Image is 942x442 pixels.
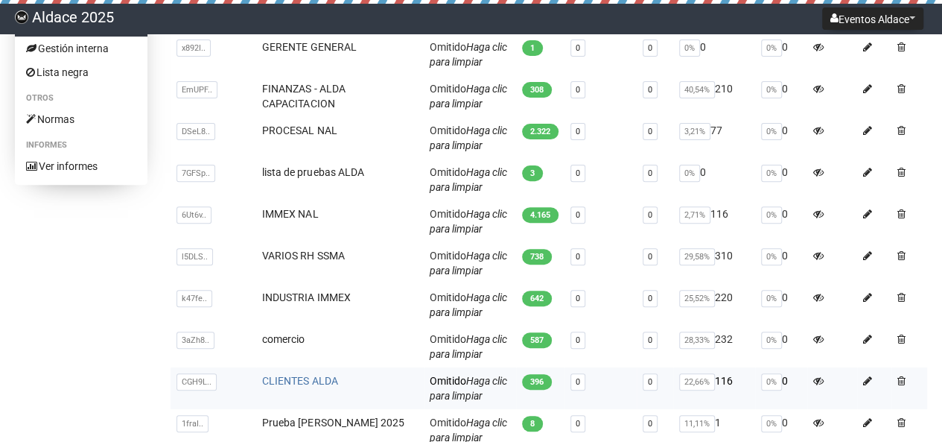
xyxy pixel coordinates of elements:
font: 587 [530,335,544,345]
font: 11,11% [684,419,710,429]
font: 0% [766,294,777,303]
font: Haga clic para limpiar [430,291,507,318]
font: PROCESAL NAL [262,124,337,136]
a: Haga clic para limpiar [430,124,507,151]
a: Haga clic para limpiar [430,333,507,360]
font: CGH9L.. [182,377,211,387]
font: 310 [715,250,733,262]
a: Haga clic para limpiar [430,83,507,110]
font: 0 [576,377,580,387]
font: 642 [530,294,544,303]
font: 29,58% [684,252,710,262]
font: 220 [715,291,733,303]
a: 0 [576,168,580,178]
a: Gestión interna [15,37,147,60]
a: Haga clic para limpiar [430,250,507,277]
font: 0 [782,250,788,262]
font: Gestión interna [38,42,109,54]
a: 0 [576,43,580,53]
a: 0 [576,85,580,95]
a: Haga clic para limpiar [430,41,507,68]
font: 0 [782,375,788,387]
a: Haga clic para limpiar [430,208,507,235]
font: Ver informes [39,160,98,172]
a: 0 [648,210,652,220]
font: 8 [530,419,535,429]
font: 0% [766,210,777,220]
font: 1fraI.. [182,419,203,429]
font: 2.322 [530,127,550,136]
font: Eventos Aldace [838,13,909,25]
font: 0% [766,419,777,429]
font: Haga clic para limpiar [430,375,507,402]
font: 7GFSp.. [182,168,210,178]
font: Omitido [430,166,466,178]
font: EmUPF.. [182,85,212,95]
font: 0 [700,41,706,53]
font: 116 [715,375,733,387]
font: 0 [648,294,652,303]
font: 0% [684,168,695,178]
font: 738 [530,252,544,262]
a: 0 [648,335,652,345]
a: comercio [262,333,305,345]
a: FINANZAS - ALDA CAPACITACION [262,83,345,110]
font: Informes [26,140,67,150]
a: lista de pruebas ALDA [262,166,363,178]
font: 3 [530,168,535,178]
font: INDUSTRIA IMMEX [262,291,350,303]
font: 210 [715,83,733,95]
a: 0 [648,168,652,178]
font: 0 [576,294,580,303]
a: 0 [648,127,652,136]
font: 0 [782,291,788,303]
font: 3,21% [684,127,705,136]
font: 0% [766,252,777,262]
font: Omitido [430,375,466,387]
font: Omitido [430,41,466,53]
a: Ver informes [15,154,147,178]
font: 0 [576,210,580,220]
font: 232 [715,333,733,345]
font: 0 [576,419,580,429]
a: Normas [15,107,147,131]
a: VARIOS RH SSMA [262,250,344,262]
font: 0 [782,333,788,345]
a: 0 [648,252,652,262]
a: 0 [576,252,580,262]
font: 0 [782,417,788,429]
font: Aldace 2025 [32,8,114,26]
img: 292d548807fe66e78e37197400c5c4c8 [15,10,28,24]
font: 0 [648,43,652,53]
a: 0 [648,85,652,95]
a: 0 [576,335,580,345]
a: 0 [648,419,652,429]
font: Haga clic para limpiar [430,166,507,193]
a: IMMEX NAL [262,208,318,220]
font: 0 [782,83,788,95]
font: Omitido [430,124,466,136]
a: GERENTE GENERAL [262,41,356,53]
font: 0 [700,166,706,178]
font: k47fe.. [182,294,207,303]
font: 0 [782,41,788,53]
font: Otros [26,93,54,103]
font: Omitido [430,208,466,220]
font: 0% [766,335,777,345]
